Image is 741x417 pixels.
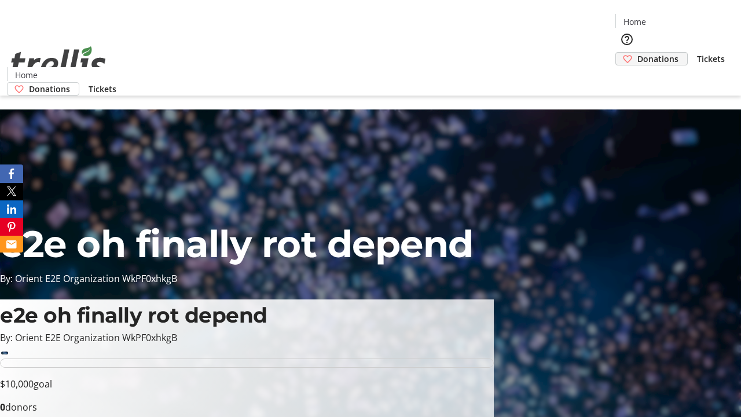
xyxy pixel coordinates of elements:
button: Help [615,28,639,51]
a: Home [616,16,653,28]
span: Donations [637,53,678,65]
span: Tickets [89,83,116,95]
a: Donations [7,82,79,96]
img: Orient E2E Organization WkPF0xhkgB's Logo [7,34,110,92]
a: Tickets [79,83,126,95]
a: Home [8,69,45,81]
span: Home [623,16,646,28]
span: Donations [29,83,70,95]
span: Tickets [697,53,725,65]
span: Home [15,69,38,81]
button: Cart [615,65,639,89]
a: Donations [615,52,688,65]
a: Tickets [688,53,734,65]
